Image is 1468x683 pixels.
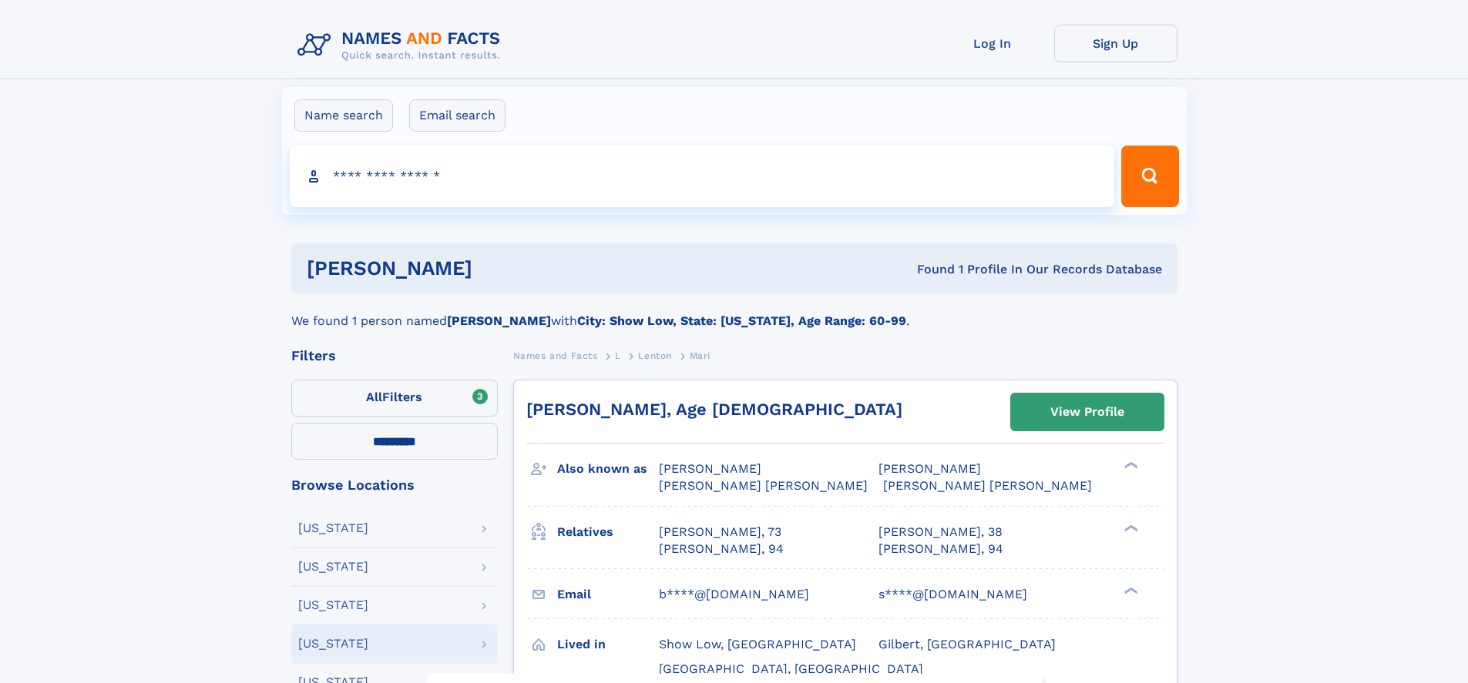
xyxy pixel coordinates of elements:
[291,293,1177,330] div: We found 1 person named with .
[298,561,368,573] div: [US_STATE]
[291,380,498,417] label: Filters
[659,637,856,651] span: Show Low, [GEOGRAPHIC_DATA]
[366,390,382,404] span: All
[883,478,1092,493] span: [PERSON_NAME] [PERSON_NAME]
[513,346,598,365] a: Names and Facts
[659,524,781,541] a: [PERSON_NAME], 73
[1050,394,1124,430] div: View Profile
[526,400,902,419] a: [PERSON_NAME], Age [DEMOGRAPHIC_DATA]
[931,25,1054,62] a: Log In
[615,346,621,365] a: L
[878,524,1003,541] a: [PERSON_NAME], 38
[1011,393,1164,430] a: View Profile
[447,313,551,328] b: [PERSON_NAME]
[307,259,695,278] h1: [PERSON_NAME]
[659,478,868,493] span: [PERSON_NAME] [PERSON_NAME]
[291,25,513,66] img: Logo Names and Facts
[878,541,1003,557] a: [PERSON_NAME], 94
[1120,460,1139,470] div: ❯
[659,541,784,557] a: [PERSON_NAME], 94
[298,638,368,650] div: [US_STATE]
[1120,523,1139,533] div: ❯
[659,661,923,676] span: [GEOGRAPHIC_DATA], [GEOGRAPHIC_DATA]
[557,581,659,608] h3: Email
[878,461,981,476] span: [PERSON_NAME]
[690,350,710,361] span: Mari
[1120,585,1139,595] div: ❯
[409,99,506,132] label: Email search
[557,456,659,482] h3: Also known as
[878,637,1056,651] span: Gilbert, [GEOGRAPHIC_DATA]
[659,461,761,476] span: [PERSON_NAME]
[298,522,368,534] div: [US_STATE]
[294,99,393,132] label: Name search
[638,350,672,361] span: Lenton
[298,599,368,611] div: [US_STATE]
[291,478,498,492] div: Browse Locations
[1121,146,1178,207] button: Search Button
[290,146,1115,207] input: search input
[694,261,1162,278] div: Found 1 Profile In Our Records Database
[638,346,672,365] a: Lenton
[1054,25,1177,62] a: Sign Up
[557,519,659,545] h3: Relatives
[557,631,659,658] h3: Lived in
[615,350,621,361] span: L
[291,349,498,363] div: Filters
[577,313,906,328] b: City: Show Low, State: [US_STATE], Age Range: 60-99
